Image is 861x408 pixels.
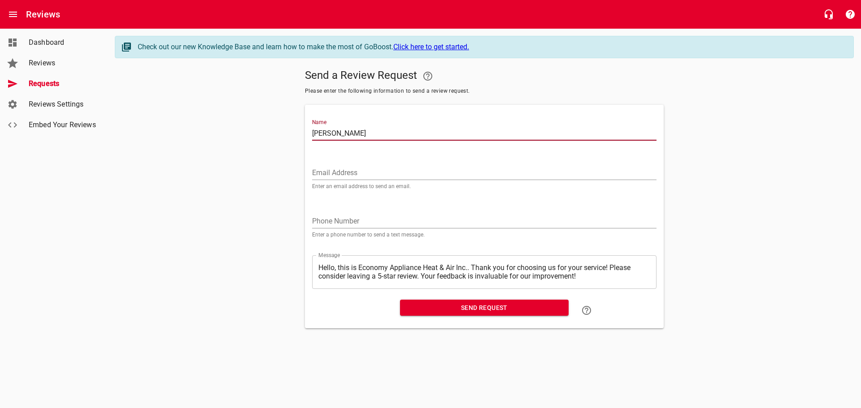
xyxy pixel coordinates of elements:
[29,78,97,89] span: Requests
[29,58,97,69] span: Reviews
[818,4,839,25] button: Live Chat
[839,4,861,25] button: Support Portal
[29,99,97,110] span: Reviews Settings
[312,120,326,125] label: Name
[576,300,597,321] a: Learn how to "Send a Review Request"
[26,7,60,21] h6: Reviews
[305,65,664,87] h5: Send a Review Request
[417,65,439,87] a: Your Google or Facebook account must be connected to "Send a Review Request"
[2,4,24,25] button: Open drawer
[393,43,469,51] a: Click here to get started.
[312,184,657,189] p: Enter an email address to send an email.
[138,42,844,52] div: Check out our new Knowledge Base and learn how to make the most of GoBoost.
[400,300,569,316] button: Send Request
[407,302,561,314] span: Send Request
[29,37,97,48] span: Dashboard
[312,232,657,237] p: Enter a phone number to send a text message.
[318,263,650,280] textarea: Hello, this is Economy Appliance Heat & Air Inc.. Thank you for choosing us for your service! Ple...
[305,87,664,96] span: Please enter the following information to send a review request.
[29,120,97,130] span: Embed Your Reviews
